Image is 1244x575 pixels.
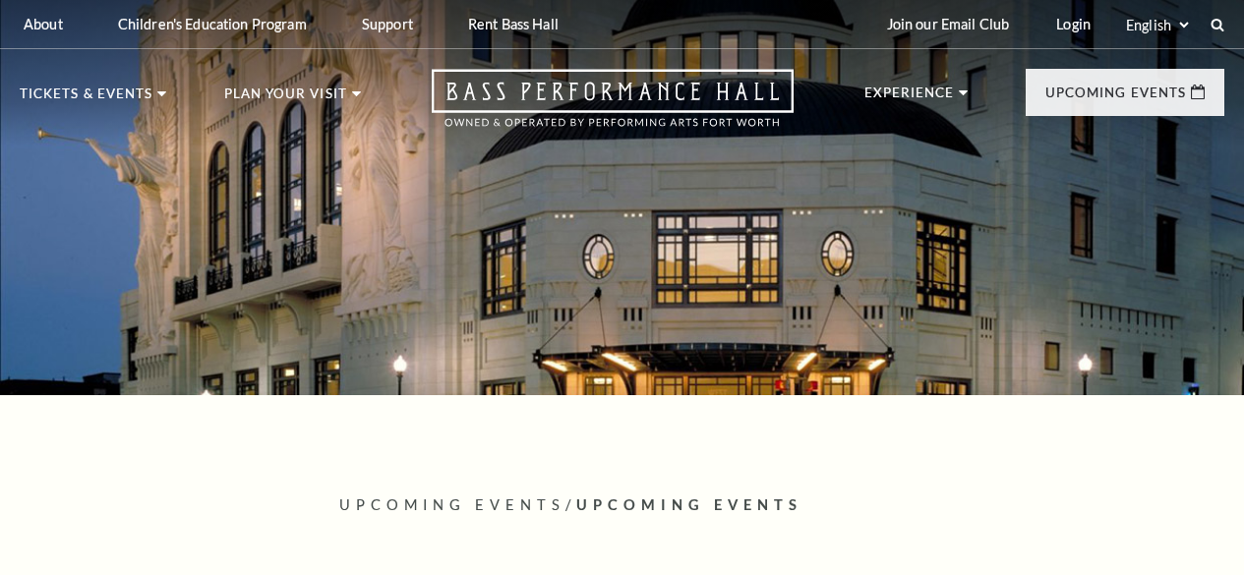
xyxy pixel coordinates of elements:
[339,496,565,513] span: Upcoming Events
[576,496,802,513] span: Upcoming Events
[362,16,413,32] p: Support
[24,16,63,32] p: About
[1122,16,1192,34] select: Select:
[118,16,307,32] p: Children's Education Program
[1045,86,1186,110] p: Upcoming Events
[224,87,347,111] p: Plan Your Visit
[468,16,559,32] p: Rent Bass Hall
[339,493,1224,518] p: /
[864,86,955,110] p: Experience
[20,87,152,111] p: Tickets & Events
